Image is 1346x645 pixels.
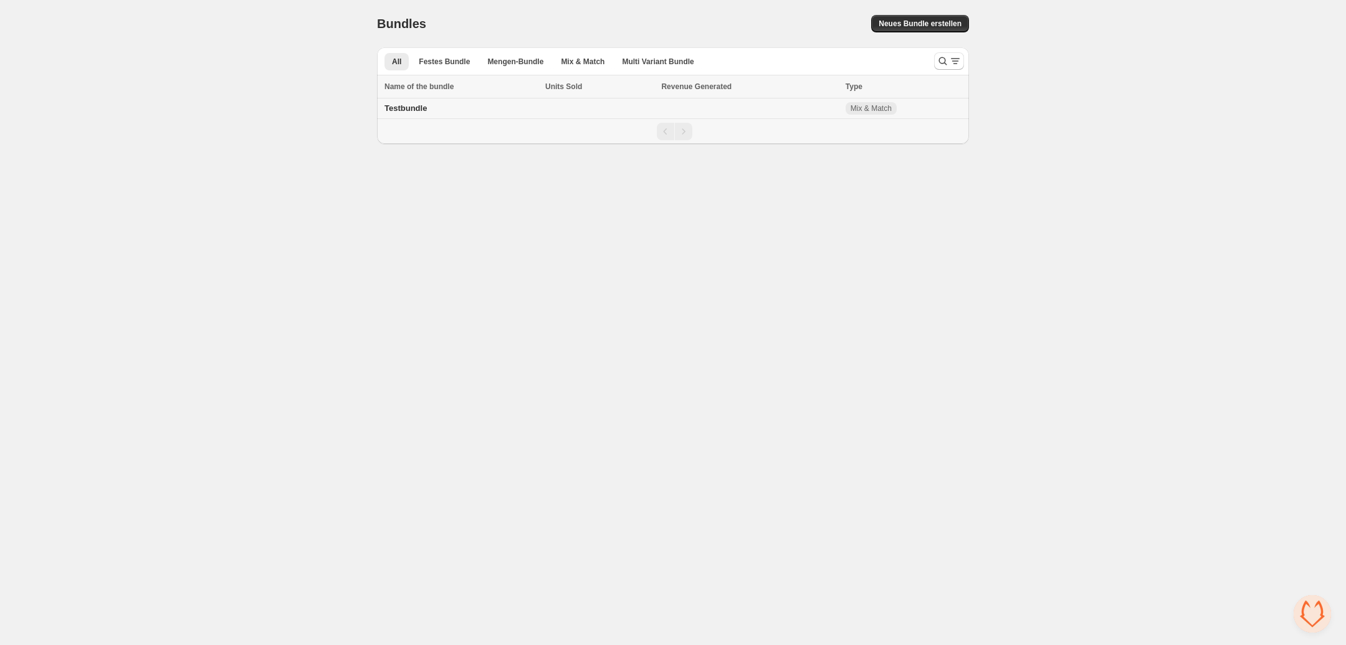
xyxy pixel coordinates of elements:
[384,103,427,113] span: Testbundle
[879,19,962,29] span: Neues Bundle erstellen
[871,15,969,32] button: Neues Bundle erstellen
[377,118,969,144] nav: Pagination
[1294,595,1331,633] div: Chat öffnen
[851,103,892,113] span: Mix & Match
[934,52,964,70] button: Search and filter results
[561,57,604,67] span: Mix & Match
[846,80,962,93] div: Type
[622,57,694,67] span: Multi Variant Bundle
[377,16,426,31] h1: Bundles
[419,57,470,67] span: Festes Bundle
[661,80,732,93] span: Revenue Generated
[384,80,538,93] div: Name of the bundle
[545,80,582,93] span: Units Sold
[392,57,401,67] span: All
[661,80,744,93] button: Revenue Generated
[545,80,594,93] button: Units Sold
[487,57,543,67] span: Mengen-Bundle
